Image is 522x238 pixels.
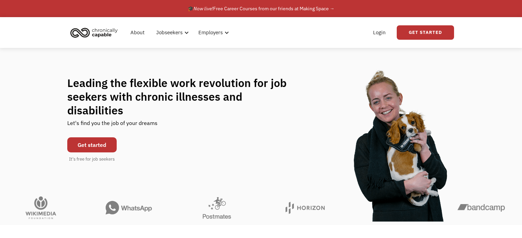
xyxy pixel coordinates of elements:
div: Employers [194,22,231,43]
a: Login [369,22,390,43]
div: Employers [198,28,223,37]
div: Jobseekers [156,28,183,37]
h1: Leading the flexible work revolution for job seekers with chronic illnesses and disabilities [67,76,300,117]
a: Get started [67,137,117,152]
a: Get Started [397,25,454,40]
em: Now live! [194,5,213,12]
div: Jobseekers [152,22,191,43]
div: It's free for job seekers [69,156,115,163]
div: Let's find you the job of your dreams [67,117,158,134]
a: About [126,22,149,43]
img: Chronically Capable logo [68,25,120,40]
a: home [68,25,123,40]
div: 🎓 Free Career Courses from our friends at Making Space → [188,4,335,13]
